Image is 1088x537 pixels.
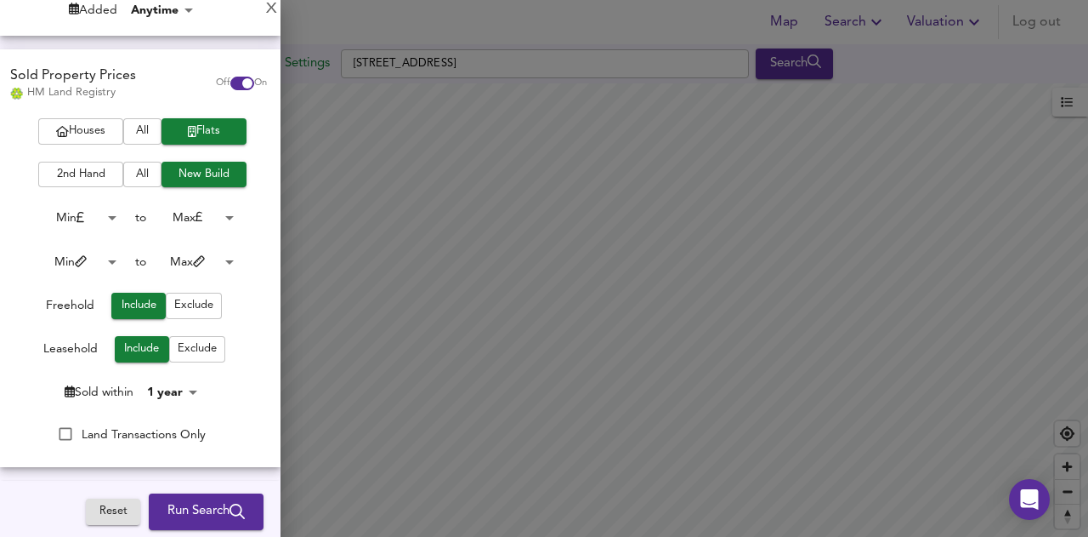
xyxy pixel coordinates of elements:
[123,118,161,145] button: All
[1009,479,1050,520] div: Open Intercom Messenger
[135,254,146,271] div: to
[69,2,117,19] div: Added
[123,340,161,359] span: Include
[161,162,246,188] button: New Build
[254,77,267,90] span: On
[43,340,98,363] div: Leasehold
[166,293,222,319] button: Exclude
[170,165,238,185] span: New Build
[123,162,161,188] button: All
[174,296,213,316] span: Exclude
[142,384,203,401] div: 1 year
[149,494,263,530] button: Run Search
[82,429,206,441] span: Land Transactions Only
[169,336,225,363] button: Exclude
[10,88,23,100] img: Land Registry
[132,122,153,141] span: All
[178,340,217,359] span: Exclude
[115,336,169,363] button: Include
[94,503,132,523] span: Reset
[10,66,136,86] div: Sold Property Prices
[146,205,240,231] div: Max
[47,122,115,141] span: Houses
[167,501,245,523] span: Run Search
[161,118,246,145] button: Flats
[38,118,123,145] button: Houses
[47,165,115,185] span: 2nd Hand
[38,162,123,188] button: 2nd Hand
[10,85,136,100] div: HM Land Registry
[216,77,230,90] span: Off
[120,296,157,316] span: Include
[266,3,277,15] div: X
[126,2,199,19] div: Anytime
[135,209,146,226] div: to
[146,249,240,276] div: Max
[170,122,238,141] span: Flats
[46,297,94,319] div: Freehold
[29,249,122,276] div: Min
[132,165,153,185] span: All
[111,293,166,319] button: Include
[65,384,133,401] div: Sold within
[29,205,122,231] div: Min
[86,500,140,526] button: Reset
